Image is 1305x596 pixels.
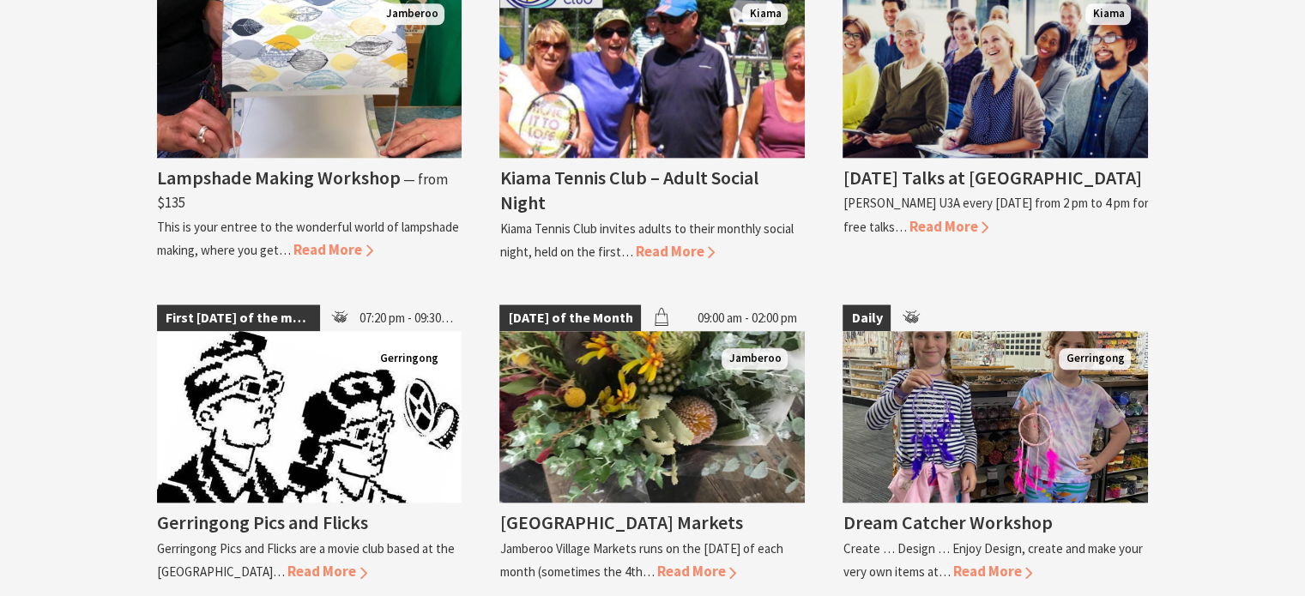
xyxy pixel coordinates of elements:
span: 09:00 am - 02:00 pm [688,304,805,332]
span: Read More [287,562,367,581]
img: Native bunches [499,331,805,503]
span: 07:20 pm - 09:30 pm [351,304,462,332]
span: Read More [293,240,373,259]
p: Jamberoo Village Markets runs on the [DATE] of each month (sometimes the 4th… [499,540,782,580]
span: Read More [909,217,988,236]
a: Daily Making a dream catcher with beads feathers a web and hanger is very popular for a class Ger... [843,304,1148,583]
span: First [DATE] of the month [157,304,321,332]
h4: Lampshade Making Workshop [157,166,401,190]
p: [PERSON_NAME] U3A every [DATE] from 2 pm to 4 pm for free talks… [843,195,1148,234]
h4: Dream Catcher Workshop [843,510,1052,534]
h4: Gerringong Pics and Flicks [157,510,368,534]
span: Read More [635,242,715,261]
span: [DATE] of the Month [499,304,641,332]
span: Gerringong [372,348,444,370]
h4: [GEOGRAPHIC_DATA] Markets [499,510,742,534]
h4: [DATE] Talks at [GEOGRAPHIC_DATA] [843,166,1141,190]
span: Read More [656,562,736,581]
a: First [DATE] of the month 07:20 pm - 09:30 pm Gerringong Gerringong Pics and Flicks Gerringong Pi... [157,304,462,583]
span: Jamberoo [722,348,788,370]
span: Daily [843,304,891,332]
span: Kiama [742,3,788,25]
span: Kiama [1085,3,1131,25]
img: Making a dream catcher with beads feathers a web and hanger is very popular for a class [843,331,1148,503]
p: Create … Design … Enjoy Design, create and make your very own items at… [843,540,1142,580]
p: Kiama Tennis Club invites adults to their monthly social night, held on the first… [499,220,793,260]
a: [DATE] of the Month 09:00 am - 02:00 pm Native bunches Jamberoo [GEOGRAPHIC_DATA] Markets Jambero... [499,304,805,583]
h4: Kiama Tennis Club – Adult Social Night [499,166,758,214]
span: Read More [952,562,1032,581]
span: Gerringong [1059,348,1131,370]
span: Jamberoo [378,3,444,25]
p: Gerringong Pics and Flicks are a movie club based at the [GEOGRAPHIC_DATA]… [157,540,455,580]
p: This is your entree to the wonderful world of lampshade making, where you get… [157,219,459,258]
